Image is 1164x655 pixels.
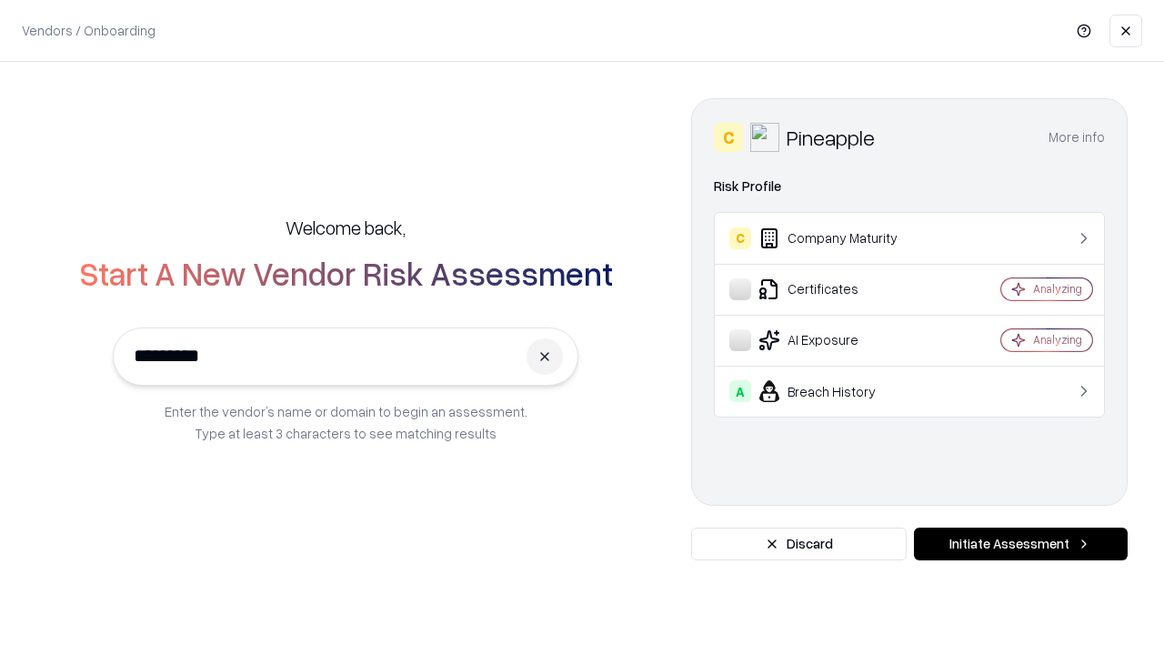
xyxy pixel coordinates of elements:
[729,329,947,351] div: AI Exposure
[750,123,779,152] img: Pineapple
[729,380,947,402] div: Breach History
[691,528,907,560] button: Discard
[22,21,156,40] p: Vendors / Onboarding
[729,227,947,249] div: Company Maturity
[79,255,613,291] h2: Start A New Vendor Risk Assessment
[1049,121,1105,154] button: More info
[729,278,947,300] div: Certificates
[286,215,406,240] h5: Welcome back,
[914,528,1128,560] button: Initiate Assessment
[1033,332,1082,348] div: Analyzing
[714,123,743,152] div: C
[729,227,751,249] div: C
[714,176,1105,197] div: Risk Profile
[729,380,751,402] div: A
[1033,281,1082,297] div: Analyzing
[787,123,875,152] div: Pineapple
[165,400,527,444] p: Enter the vendor’s name or domain to begin an assessment. Type at least 3 characters to see match...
